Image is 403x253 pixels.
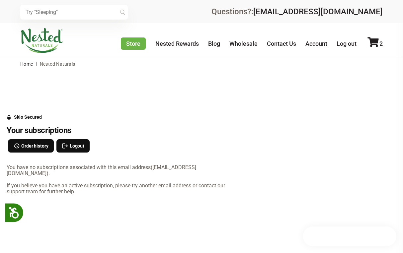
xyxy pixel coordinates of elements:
[121,37,146,50] a: Store
[8,139,54,153] button: Order history
[40,61,75,67] span: Nested Naturals
[14,114,42,120] div: Skio Secured
[337,40,357,47] a: Log out
[7,164,231,195] div: You have no subscriptions associated with this email address ([EMAIL_ADDRESS][DOMAIN_NAME]) . If ...
[211,8,383,16] div: Questions?:
[379,40,383,47] span: 2
[34,61,39,67] span: |
[21,142,48,150] span: Order history
[20,28,63,53] img: Nested Naturals
[7,114,42,125] a: Skio Secured
[253,7,383,16] a: [EMAIL_ADDRESS][DOMAIN_NAME]
[7,115,11,120] svg: Security
[305,40,327,47] a: Account
[303,226,396,246] iframe: Button to open loyalty program pop-up
[20,57,383,71] nav: breadcrumbs
[208,40,220,47] a: Blog
[7,125,231,135] h3: Your subscriptions
[20,61,33,67] a: Home
[70,142,84,150] span: Logout
[155,40,199,47] a: Nested Rewards
[229,40,258,47] a: Wholesale
[267,40,296,47] a: Contact Us
[20,5,128,20] input: Try "Sleeping"
[367,40,383,47] a: 2
[56,139,90,153] button: Logout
